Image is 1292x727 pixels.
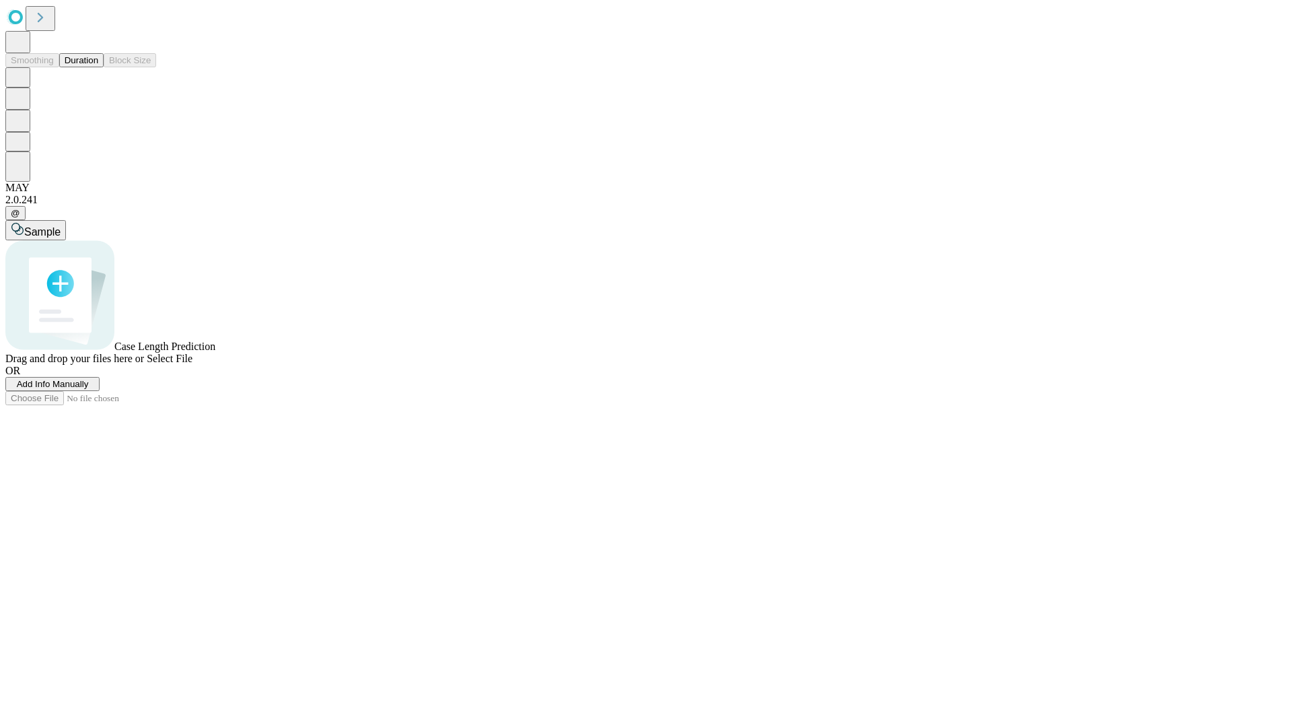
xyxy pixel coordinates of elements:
[104,53,156,67] button: Block Size
[59,53,104,67] button: Duration
[5,377,100,391] button: Add Info Manually
[5,220,66,240] button: Sample
[5,194,1287,206] div: 2.0.241
[17,379,89,389] span: Add Info Manually
[5,182,1287,194] div: MAY
[114,341,215,352] span: Case Length Prediction
[147,353,192,364] span: Select File
[5,53,59,67] button: Smoothing
[5,353,144,364] span: Drag and drop your files here or
[24,226,61,238] span: Sample
[5,206,26,220] button: @
[5,365,20,376] span: OR
[11,208,20,218] span: @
